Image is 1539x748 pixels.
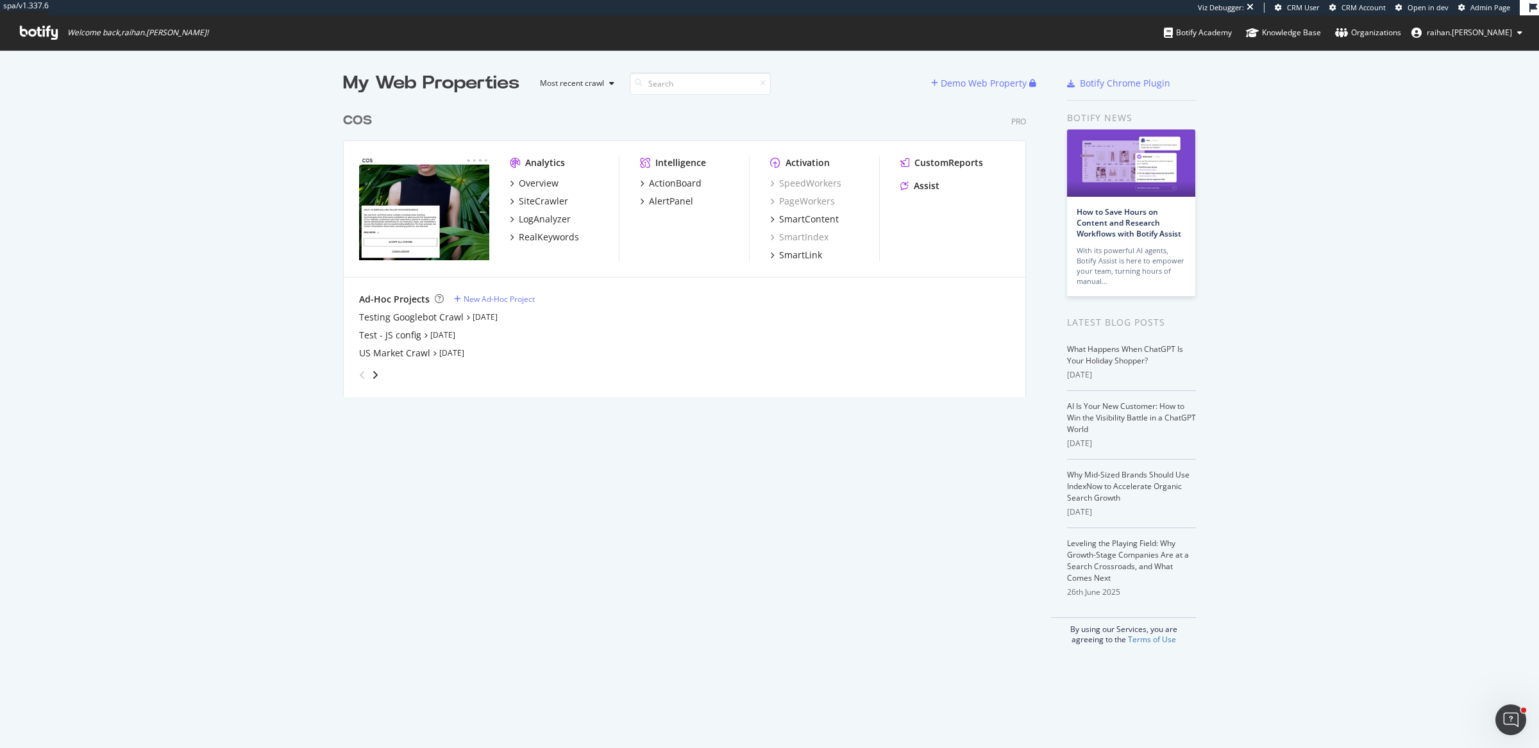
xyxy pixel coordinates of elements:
[371,369,380,381] div: angle-right
[67,28,208,38] span: Welcome back, raihan.[PERSON_NAME] !
[1495,704,1526,735] iframe: Intercom live chat
[343,96,1036,397] div: grid
[1335,26,1401,39] div: Organizations
[1128,634,1176,645] a: Terms of Use
[1164,15,1232,50] a: Botify Academy
[1051,617,1196,645] div: By using our Services, you are agreeing to the
[354,365,371,385] div: angle-left
[1067,586,1196,598] div: 26th June 2025
[640,195,693,208] a: AlertPanel
[359,311,464,324] a: Testing Googlebot Crawl
[1067,401,1196,435] a: AI Is Your New Customer: How to Win the Visibility Battle in a ChatGPT World
[1287,3,1320,12] span: CRM User
[1067,506,1196,518] div: [DATE]
[941,77,1027,90] div: Demo Web Property
[343,71,519,96] div: My Web Properties
[770,177,841,190] a: SpeedWorkers
[430,329,455,340] a: [DATE]
[1198,3,1244,13] div: Viz Debugger:
[786,156,830,169] div: Activation
[1067,111,1196,125] div: Botify news
[464,294,535,304] div: New Ad-Hoc Project
[1329,3,1386,13] a: CRM Account
[343,112,372,130] div: COS
[510,213,571,226] a: LogAnalyzer
[1427,27,1512,38] span: raihan.ahmed
[655,156,706,169] div: Intelligence
[359,329,421,342] a: Test - JS config
[1067,438,1196,449] div: [DATE]
[359,156,489,260] img: https://www.cosstores.com
[770,213,839,226] a: SmartContent
[1275,3,1320,13] a: CRM User
[649,177,702,190] div: ActionBoard
[1077,245,1186,287] div: With its powerful AI agents, Botify Assist is here to empower your team, turning hours of manual…
[640,177,702,190] a: ActionBoard
[779,213,839,226] div: SmartContent
[343,112,377,130] a: COS
[900,156,983,169] a: CustomReports
[359,347,430,360] a: US Market Crawl
[770,231,828,244] a: SmartIndex
[1067,344,1183,366] a: What Happens When ChatGPT Is Your Holiday Shopper?
[510,177,559,190] a: Overview
[900,179,939,192] a: Assist
[525,156,565,169] div: Analytics
[914,179,939,192] div: Assist
[1246,15,1321,50] a: Knowledge Base
[1401,22,1533,43] button: raihan.[PERSON_NAME]
[770,195,835,208] a: PageWorkers
[519,231,579,244] div: RealKeywords
[1067,469,1190,503] a: Why Mid-Sized Brands Should Use IndexNow to Accelerate Organic Search Growth
[1164,26,1232,39] div: Botify Academy
[1458,3,1510,13] a: Admin Page
[1395,3,1449,13] a: Open in dev
[1011,116,1026,127] div: Pro
[1470,3,1510,12] span: Admin Page
[510,231,579,244] a: RealKeywords
[1408,3,1449,12] span: Open in dev
[1067,77,1170,90] a: Botify Chrome Plugin
[914,156,983,169] div: CustomReports
[1067,315,1196,329] div: Latest Blog Posts
[519,195,568,208] div: SiteCrawler
[770,249,822,262] a: SmartLink
[1067,129,1195,197] img: How to Save Hours on Content and Research Workflows with Botify Assist
[439,347,464,358] a: [DATE]
[359,293,430,306] div: Ad-Hoc Projects
[530,73,619,94] button: Most recent crawl
[779,249,822,262] div: SmartLink
[1077,206,1181,239] a: How to Save Hours on Content and Research Workflows with Botify Assist
[1335,15,1401,50] a: Organizations
[1080,77,1170,90] div: Botify Chrome Plugin
[1341,3,1386,12] span: CRM Account
[1067,369,1196,381] div: [DATE]
[454,294,535,304] a: New Ad-Hoc Project
[519,213,571,226] div: LogAnalyzer
[1067,538,1189,583] a: Leveling the Playing Field: Why Growth-Stage Companies Are at a Search Crossroads, and What Comes...
[519,177,559,190] div: Overview
[473,312,498,322] a: [DATE]
[931,78,1029,88] a: Demo Web Property
[540,79,604,87] div: Most recent crawl
[1246,26,1321,39] div: Knowledge Base
[630,72,771,95] input: Search
[510,195,568,208] a: SiteCrawler
[649,195,693,208] div: AlertPanel
[931,73,1029,94] button: Demo Web Property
